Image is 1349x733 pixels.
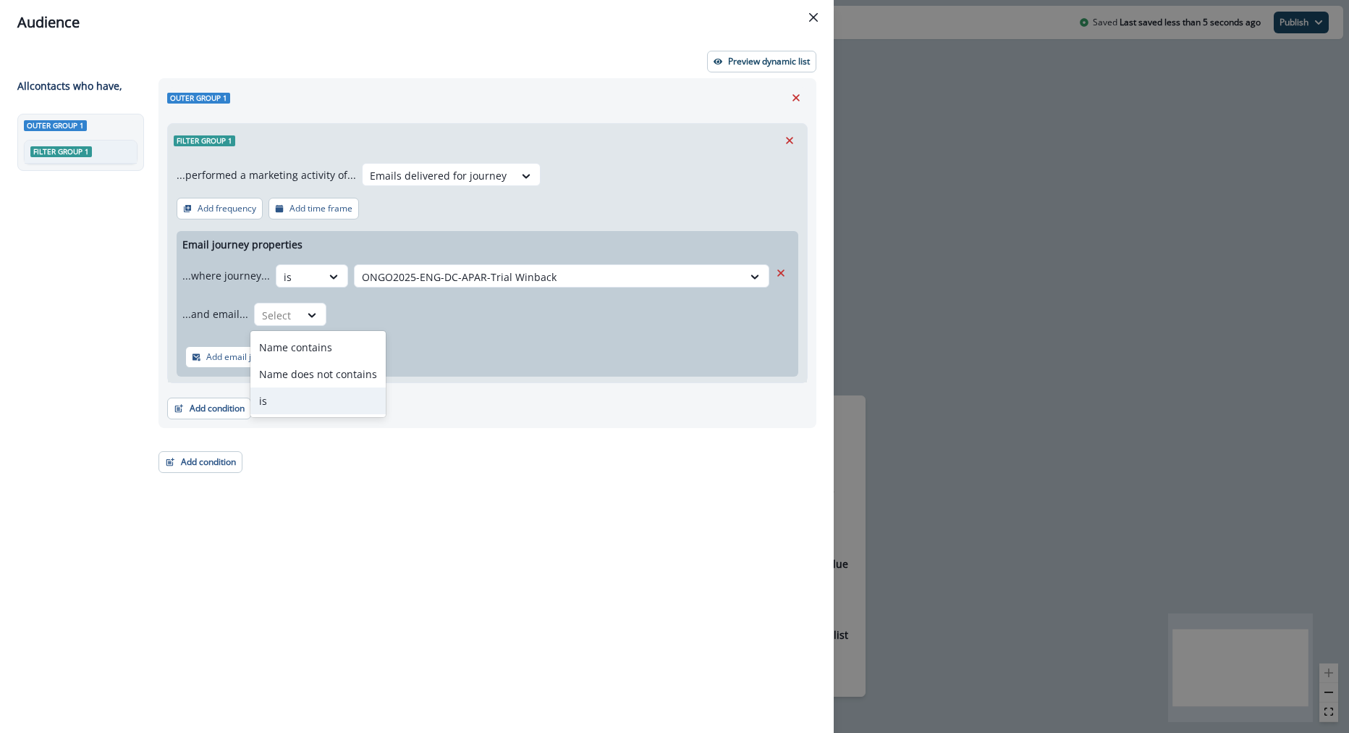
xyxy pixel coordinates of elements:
div: Name does not contains [250,361,386,388]
p: ...performed a marketing activity of... [177,167,356,183]
p: Preview dynamic list [728,56,810,67]
div: Audience [17,12,816,33]
div: is [250,388,386,414]
p: Email journey properties [182,237,303,252]
button: Add frequency [177,198,263,219]
button: Add condition [167,398,251,419]
p: All contact s who have, [17,78,122,93]
span: Outer group 1 [24,120,87,131]
button: Close [802,6,825,29]
button: Add condition [158,451,242,473]
p: Add frequency [198,204,256,214]
span: Filter group 1 [174,135,235,146]
p: ...where journey... [182,268,270,283]
div: Name contains [250,334,386,361]
span: Outer group 1 [167,93,230,104]
button: Add time frame [268,198,359,219]
p: Add email journey property [206,352,316,362]
p: ...and email... [182,306,248,322]
p: Add time frame [289,204,352,214]
button: Remove [785,87,808,109]
span: Filter group 1 [30,146,92,157]
button: Remove [769,262,792,284]
button: Preview dynamic list [707,51,816,72]
button: Remove [778,130,801,151]
button: Add email journey property [185,346,323,368]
